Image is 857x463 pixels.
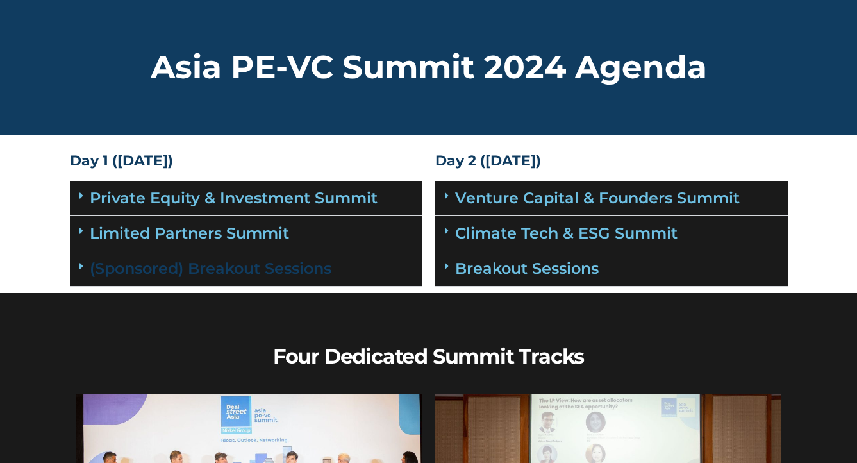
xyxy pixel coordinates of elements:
[435,154,788,168] h4: Day 2 ([DATE])
[273,344,584,369] b: Four Dedicated Summit Tracks
[90,189,378,207] a: Private Equity & Investment Summit
[455,259,599,278] a: Breakout Sessions
[70,154,422,168] h4: Day 1 ([DATE])
[455,224,678,242] a: Climate Tech & ESG Summit
[90,224,289,242] a: Limited Partners Summit
[90,259,331,278] a: (Sponsored) Breakout Sessions
[70,51,788,83] h2: Asia PE-VC Summit 2024 Agenda
[455,189,740,207] a: Venture Capital & Founders​ Summit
